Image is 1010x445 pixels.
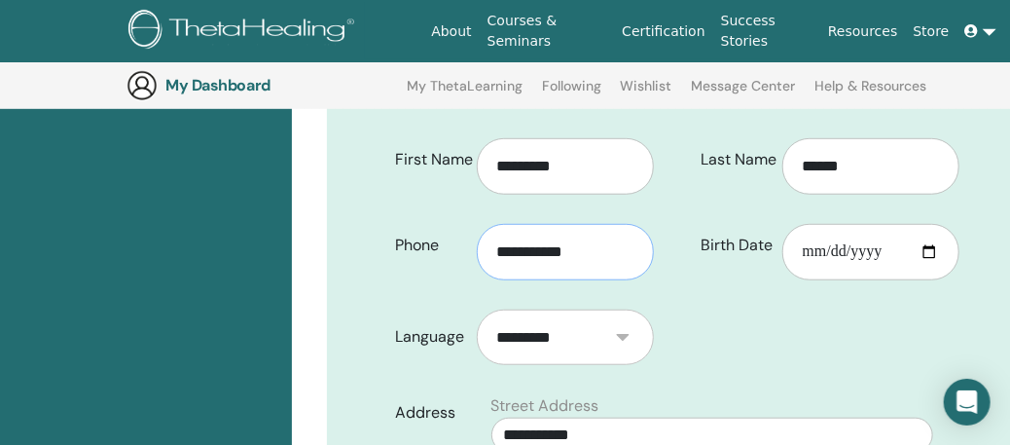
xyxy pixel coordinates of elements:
a: Following [542,78,601,109]
label: Address [380,394,480,431]
a: Wishlist [621,78,672,109]
label: Language [380,318,477,355]
img: generic-user-icon.jpg [126,70,158,101]
a: Certification [614,14,712,50]
label: Phone [380,227,477,264]
label: Birth Date [686,227,782,264]
a: Resources [820,14,906,50]
div: Open Intercom Messenger [944,379,991,426]
a: Help & Resources [814,78,926,109]
label: Street Address [491,394,599,418]
a: Message Center [691,78,795,109]
label: First Name [380,141,477,178]
a: Success Stories [713,3,820,59]
a: My ThetaLearning [407,78,523,109]
a: About [423,14,479,50]
a: Courses & Seminars [480,3,615,59]
img: logo.png [128,10,361,54]
a: Store [906,14,957,50]
label: Last Name [686,141,782,178]
h3: My Dashboard [165,76,360,94]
